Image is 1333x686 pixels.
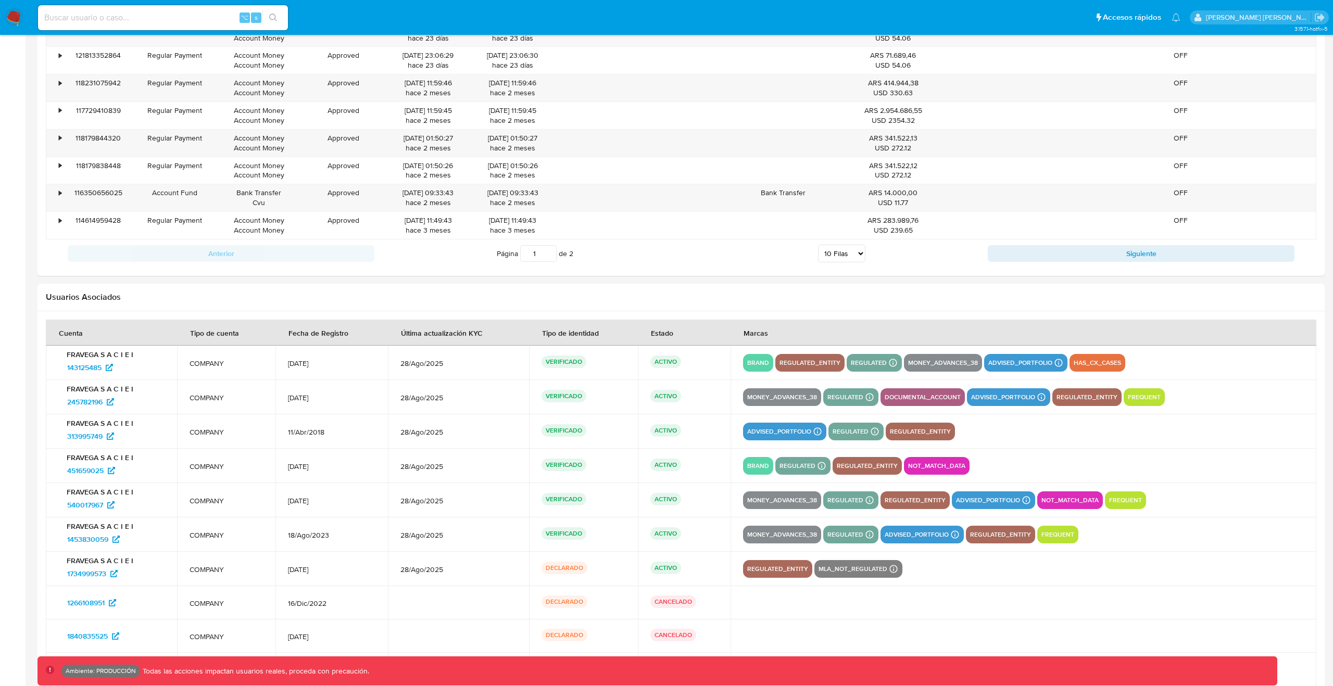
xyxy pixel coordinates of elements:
button: search-icon [262,10,284,25]
a: Notificaciones [1172,13,1180,22]
a: Salir [1314,12,1325,23]
span: 3.157.1-hotfix-5 [1294,24,1328,33]
input: Buscar usuario o caso... [38,11,288,24]
span: Accesos rápidos [1103,12,1161,23]
span: ⌥ [241,12,248,22]
h2: Usuarios Asociados [46,292,1316,302]
p: edwin.alonso@mercadolibre.com.co [1206,12,1311,22]
p: Ambiente: PRODUCCIÓN [66,669,136,673]
p: Todas las acciones impactan usuarios reales, proceda con precaución. [140,666,369,676]
span: s [255,12,258,22]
